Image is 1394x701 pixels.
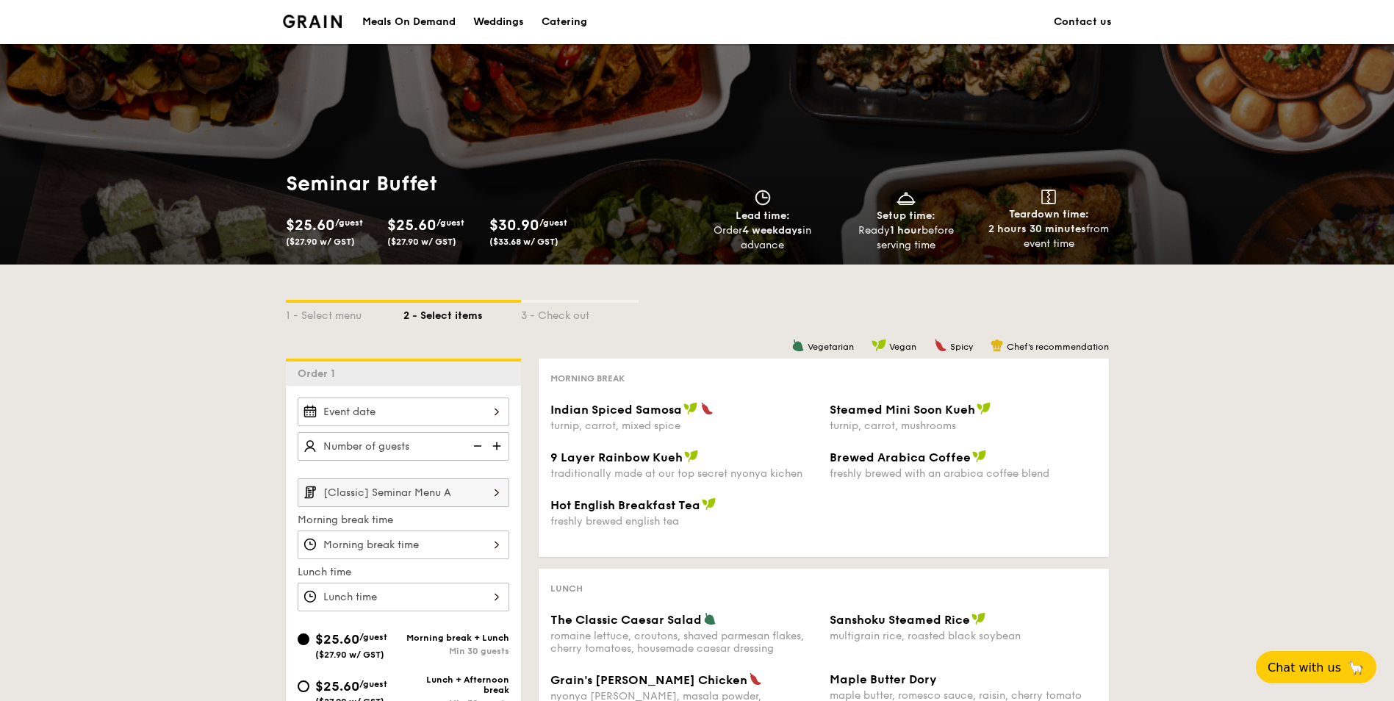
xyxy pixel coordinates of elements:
[752,190,774,206] img: icon-clock.2db775ea.svg
[403,303,521,323] div: 2 - Select items
[1256,651,1376,683] button: Chat with us🦙
[489,237,558,247] span: ($33.68 w/ GST)
[550,613,702,627] span: The Classic Caesar Salad
[298,680,309,692] input: $25.60/guest($27.90 w/ GST)Lunch + Afternoon breakMin 30 guests
[298,513,509,528] label: Morning break time
[403,646,509,656] div: Min 30 guests
[830,450,971,464] span: Brewed Arabica Coffee
[403,675,509,695] div: Lunch + Afternoon break
[550,450,683,464] span: 9 Layer Rainbow Kueh
[298,565,509,580] label: Lunch time
[286,170,580,197] h1: Seminar Buffet
[550,403,682,417] span: Indian Spiced Samosa
[387,237,456,247] span: ($27.90 w/ GST)
[830,403,975,417] span: Steamed Mini Soon Kueh
[830,630,1097,642] div: multigrain rice, roasted black soybean
[298,432,509,461] input: Number of guests
[697,223,829,253] div: Order in advance
[550,373,625,384] span: Morning break
[877,209,935,222] span: Setup time:
[988,223,1086,235] strong: 2 hours 30 minutes
[977,402,991,415] img: icon-vegan.f8ff3823.svg
[298,398,509,426] input: Event date
[487,432,509,460] img: icon-add.58712e84.svg
[550,673,747,687] span: Grain's [PERSON_NAME] Chicken
[702,497,716,511] img: icon-vegan.f8ff3823.svg
[983,222,1115,251] div: from event time
[830,420,1097,432] div: turnip, carrot, mushrooms
[991,339,1004,352] img: icon-chef-hat.a58ddaea.svg
[684,450,699,463] img: icon-vegan.f8ff3823.svg
[934,339,947,352] img: icon-spicy.37a8142b.svg
[742,224,802,237] strong: 4 weekdays
[550,420,818,432] div: turnip, carrot, mixed spice
[1268,661,1341,675] span: Chat with us
[286,303,403,323] div: 1 - Select menu
[830,467,1097,480] div: freshly brewed with an arabica coffee blend
[808,342,854,352] span: Vegetarian
[791,339,805,352] img: icon-vegetarian.fe4039eb.svg
[1041,190,1056,204] img: icon-teardown.65201eee.svg
[436,218,464,228] span: /guest
[550,630,818,655] div: romaine lettuce, croutons, shaved parmesan flakes, cherry tomatoes, housemade caesar dressing
[703,612,716,625] img: icon-vegetarian.fe4039eb.svg
[465,432,487,460] img: icon-reduce.1d2dbef1.svg
[298,633,309,645] input: $25.60/guest($27.90 w/ GST)Morning break + LunchMin 30 guests
[298,367,341,380] span: Order 1
[489,217,539,234] span: $30.90
[1009,208,1089,220] span: Teardown time:
[971,612,986,625] img: icon-vegan.f8ff3823.svg
[890,224,921,237] strong: 1 hour
[972,450,987,463] img: icon-vegan.f8ff3823.svg
[840,223,971,253] div: Ready before serving time
[700,402,714,415] img: icon-spicy.37a8142b.svg
[359,632,387,642] span: /guest
[550,498,700,512] span: Hot English Breakfast Tea
[298,583,509,611] input: Lunch time
[539,218,567,228] span: /guest
[749,672,762,686] img: icon-spicy.37a8142b.svg
[550,583,583,594] span: Lunch
[335,218,363,228] span: /guest
[298,531,509,559] input: Morning break time
[550,467,818,480] div: traditionally made at our top secret nyonya kichen
[286,237,355,247] span: ($27.90 w/ GST)
[286,217,335,234] span: $25.60
[283,15,342,28] img: Grain
[889,342,916,352] span: Vegan
[736,209,790,222] span: Lead time:
[830,613,970,627] span: Sanshoku Steamed Rice
[315,631,359,647] span: $25.60
[895,190,917,206] img: icon-dish.430c3a2e.svg
[550,515,818,528] div: freshly brewed english tea
[1007,342,1109,352] span: Chef's recommendation
[484,478,509,506] img: icon-chevron-right.3c0dfbd6.svg
[872,339,886,352] img: icon-vegan.f8ff3823.svg
[830,672,937,686] span: Maple Butter Dory
[521,303,639,323] div: 3 - Check out
[683,402,698,415] img: icon-vegan.f8ff3823.svg
[1347,659,1365,676] span: 🦙
[403,633,509,643] div: Morning break + Lunch
[359,679,387,689] span: /guest
[387,217,436,234] span: $25.60
[950,342,973,352] span: Spicy
[315,650,384,660] span: ($27.90 w/ GST)
[283,15,342,28] a: Logotype
[315,678,359,694] span: $25.60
